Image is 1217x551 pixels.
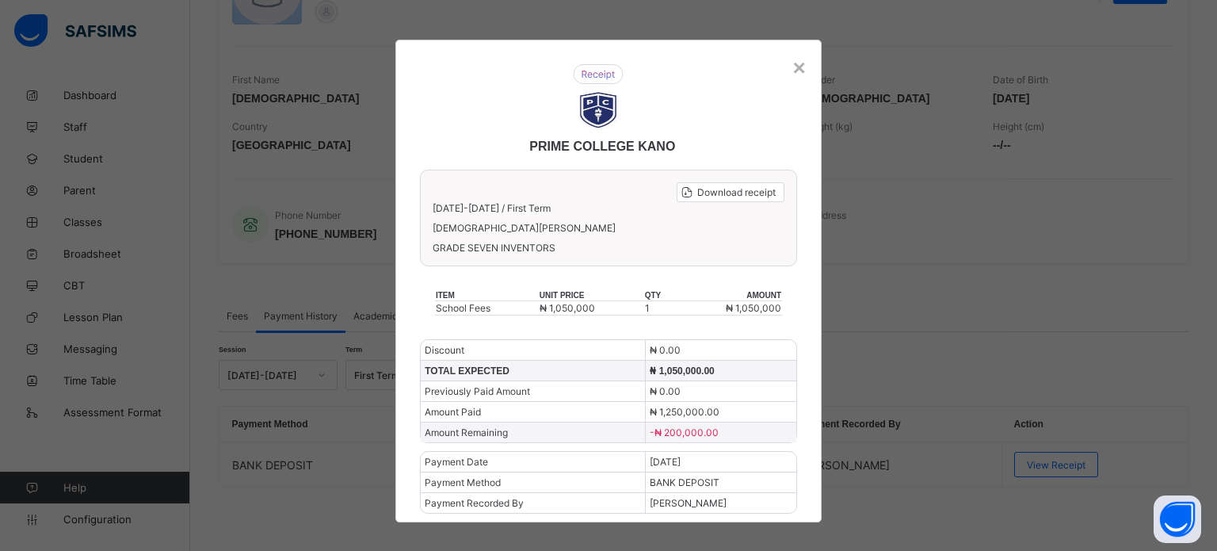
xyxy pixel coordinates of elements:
span: [DEMOGRAPHIC_DATA][PERSON_NAME] [433,222,784,234]
span: BANK DEPOSIT [650,476,719,488]
span: ₦ 0.00 [650,385,681,397]
span: Payment Method [425,476,501,488]
img: receipt.26f346b57495a98c98ef9b0bc63aa4d8.svg [573,64,624,84]
span: ₦ 1,050,000 [540,302,595,314]
span: Previously Paid Amount [425,385,530,397]
th: item [435,290,539,301]
button: Open asap [1154,496,1201,543]
span: ₦ 1,050,000 [726,302,781,314]
span: Discount [425,344,464,356]
span: [DATE] [650,456,681,468]
div: School Fees [436,302,538,314]
th: unit price [539,290,644,301]
th: amount [677,290,782,301]
span: Amount Remaining [425,427,508,438]
div: × [792,55,805,81]
span: ₦ 0.00 [650,344,681,356]
th: qty [644,290,677,301]
span: ₦ 1,250,000.00 [650,406,719,418]
img: PRIME COLLEGE KANO [578,92,618,132]
span: PRIME COLLEGE KANO [529,140,675,154]
span: [PERSON_NAME] [650,497,727,509]
span: TOTAL EXPECTED [425,365,509,377]
span: Amount Paid [425,406,481,418]
span: Download receipt [697,186,776,198]
span: Payment Recorded By [425,497,524,509]
td: 1 [644,301,677,316]
span: Payment Date [425,456,488,468]
span: ₦ 1,050,000.00 [650,365,714,377]
span: GRADE SEVEN INVENTORS [433,242,784,254]
span: [DATE]-[DATE] / First Term [433,202,551,214]
span: -₦ 200,000.00 [650,427,719,438]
